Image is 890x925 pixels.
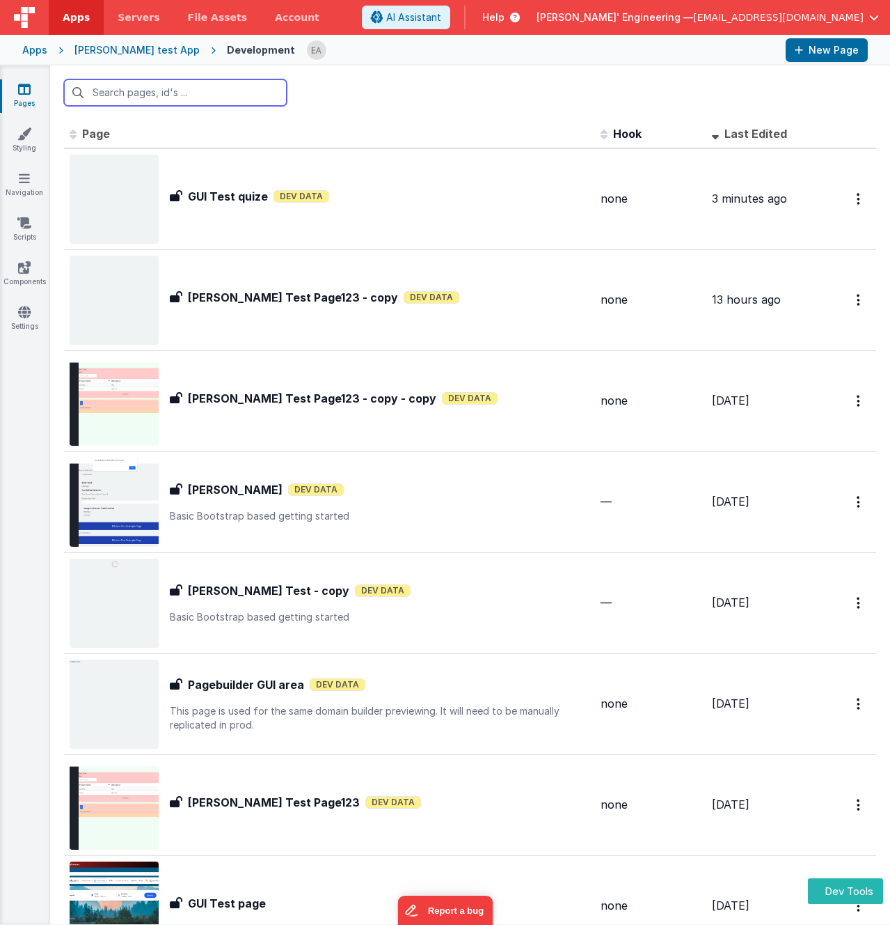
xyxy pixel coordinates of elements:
[307,40,326,60] img: 22247776540210b1b2aca0d8fc1ec16c
[310,678,365,691] span: Dev Data
[362,6,450,29] button: AI Assistant
[613,127,642,141] span: Hook
[170,704,589,732] p: This page is used for the same domain builder previewing. It will need to be manually replicated ...
[724,127,787,141] span: Last Edited
[712,697,749,710] span: [DATE]
[386,10,441,24] span: AI Assistant
[227,43,295,57] div: Development
[712,495,749,508] span: [DATE]
[712,798,749,811] span: [DATE]
[537,10,693,24] span: [PERSON_NAME]' Engineering —
[188,582,349,599] h3: [PERSON_NAME] Test - copy
[188,481,283,498] h3: [PERSON_NAME]
[188,188,268,205] h3: GUI Test quize
[601,292,701,308] div: none
[397,896,493,925] iframe: Marker.io feedback button
[355,584,411,597] span: Dev Data
[712,192,787,205] span: 3 minutes ago
[442,392,498,405] span: Dev Data
[22,43,47,57] div: Apps
[482,10,504,24] span: Help
[170,610,589,624] p: Basic Bootstrap based getting started
[786,38,868,62] button: New Page
[601,495,612,508] span: —
[848,791,871,819] button: Options
[273,190,329,203] span: Dev Data
[601,191,701,207] div: none
[188,895,266,912] h3: GUI Test page
[188,676,304,693] h3: Pagebuilder GUI area
[188,10,248,24] span: File Assets
[712,293,781,306] span: 13 hours ago
[848,387,871,415] button: Options
[848,286,871,314] button: Options
[848,690,871,718] button: Options
[63,10,90,24] span: Apps
[848,488,871,516] button: Options
[808,878,883,904] button: Dev Tools
[601,393,701,409] div: none
[365,796,421,809] span: Dev Data
[601,797,701,813] div: none
[601,696,701,712] div: none
[188,390,436,407] h3: [PERSON_NAME] Test Page123 - copy - copy
[693,10,864,24] span: [EMAIL_ADDRESS][DOMAIN_NAME]
[712,899,749,912] span: [DATE]
[712,596,749,609] span: [DATE]
[601,596,612,609] span: —
[848,589,871,617] button: Options
[537,10,879,24] button: [PERSON_NAME]' Engineering — [EMAIL_ADDRESS][DOMAIN_NAME]
[288,483,344,496] span: Dev Data
[712,394,749,407] span: [DATE]
[74,43,200,57] div: [PERSON_NAME] test App
[404,291,459,304] span: Dev Data
[170,509,589,523] p: Basic Bootstrap based getting started
[64,79,287,106] input: Search pages, id's ...
[82,127,110,141] span: Page
[118,10,159,24] span: Servers
[188,794,360,811] h3: [PERSON_NAME] Test Page123
[188,289,398,306] h3: [PERSON_NAME] Test Page123 - copy
[601,898,701,914] div: none
[848,185,871,213] button: Options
